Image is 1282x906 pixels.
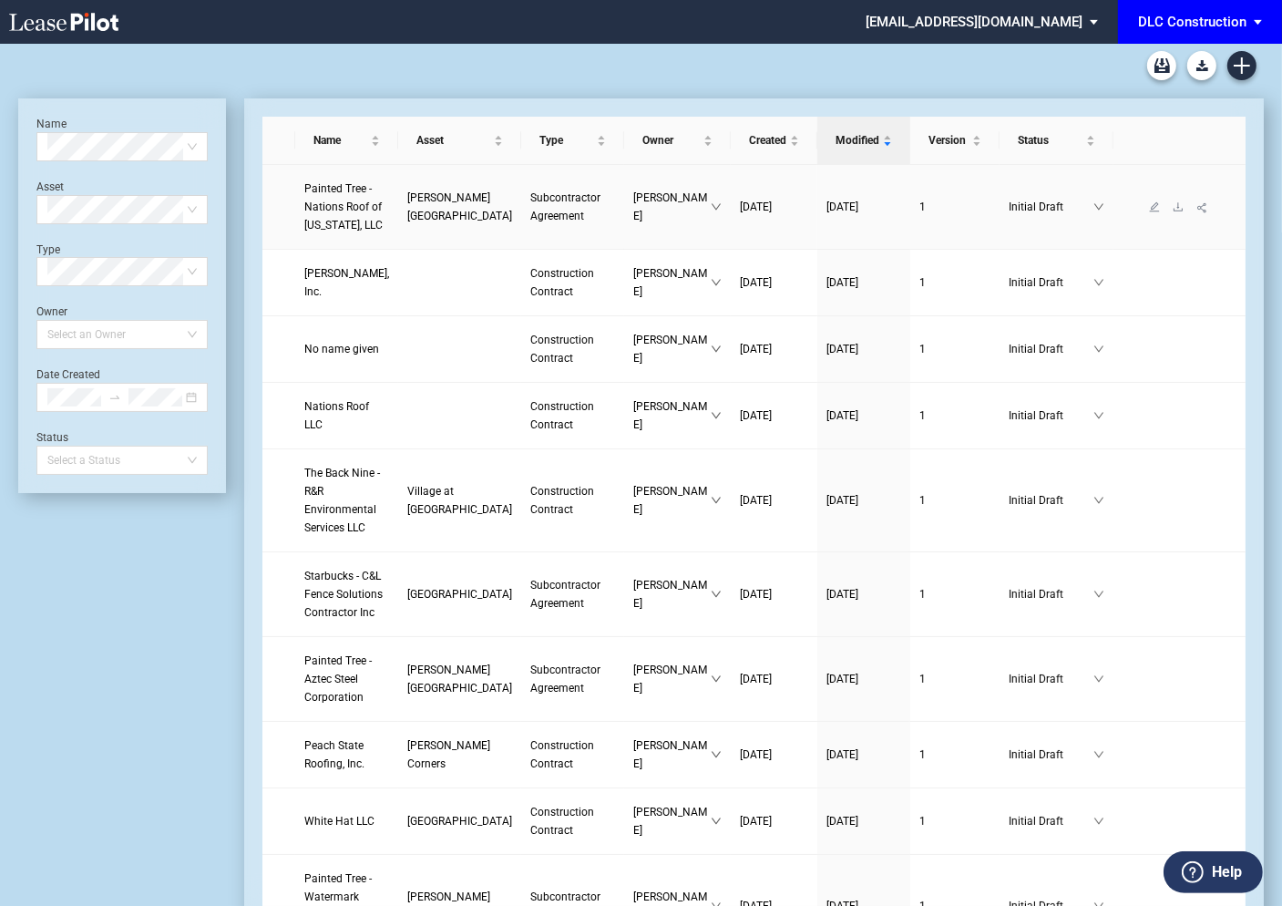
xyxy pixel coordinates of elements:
[642,131,700,149] span: Owner
[530,397,615,434] a: Construction Contract
[919,198,990,216] a: 1
[304,182,383,232] span: Painted Tree - Nations Roof of Ohio, LLC
[633,576,711,613] span: [PERSON_NAME]
[36,180,64,193] label: Asset
[919,340,990,358] a: 1
[304,654,372,704] span: Painted Tree - Aztec Steel Corporation
[1093,816,1104,827] span: down
[919,409,926,422] span: 1
[1147,51,1176,80] a: Archive
[624,117,731,165] th: Owner
[416,131,490,149] span: Asset
[826,588,858,601] span: [DATE]
[826,491,901,510] a: [DATE]
[740,494,772,507] span: [DATE]
[36,243,60,256] label: Type
[36,118,67,130] label: Name
[836,131,879,149] span: Modified
[407,191,512,222] span: Powell Center
[530,331,615,367] a: Construction Contract
[304,652,389,706] a: Painted Tree - Aztec Steel Corporation
[36,431,68,444] label: Status
[407,736,512,773] a: [PERSON_NAME] Corners
[1009,273,1093,292] span: Initial Draft
[740,491,808,510] a: [DATE]
[1009,491,1093,510] span: Initial Draft
[304,570,383,619] span: Starbucks - C&L Fence Solutions Contractor Inc
[740,748,772,761] span: [DATE]
[711,344,722,355] span: down
[304,400,369,431] span: Nations Roof LLC
[407,482,512,519] a: Village at [GEOGRAPHIC_DATA]
[711,277,722,288] span: down
[740,198,808,216] a: [DATE]
[633,331,711,367] span: [PERSON_NAME]
[1093,674,1104,685] span: down
[826,407,901,425] a: [DATE]
[731,117,817,165] th: Created
[304,467,380,534] span: The Back Nine - R&R Environmental Services LLC
[530,576,615,613] a: Subcontractor Agreement
[1018,131,1082,149] span: Status
[826,494,858,507] span: [DATE]
[826,748,858,761] span: [DATE]
[740,201,772,213] span: [DATE]
[530,482,615,519] a: Construction Contract
[1093,344,1104,355] span: down
[1093,201,1104,212] span: down
[1196,201,1209,214] span: share-alt
[740,588,772,601] span: [DATE]
[711,589,722,600] span: down
[633,397,711,434] span: [PERSON_NAME]
[1093,277,1104,288] span: down
[1093,410,1104,421] span: down
[826,409,858,422] span: [DATE]
[304,343,379,355] span: No name given
[633,264,711,301] span: [PERSON_NAME]
[919,812,990,830] a: 1
[740,670,808,688] a: [DATE]
[530,664,600,695] span: Subcontractor Agreement
[530,806,594,837] span: Construction Contract
[740,343,772,355] span: [DATE]
[1149,201,1160,212] span: edit
[1173,201,1184,212] span: download
[1182,51,1222,80] md-menu: Download Blank Form List
[1009,585,1093,603] span: Initial Draft
[910,117,1000,165] th: Version
[530,661,615,697] a: Subcontractor Agreement
[407,664,512,695] span: Powell Center
[1009,746,1093,764] span: Initial Draft
[304,464,389,537] a: The Back Nine - R&R Environmental Services LLC
[530,485,594,516] span: Construction Contract
[407,661,512,697] a: [PERSON_NAME][GEOGRAPHIC_DATA]
[740,276,772,289] span: [DATE]
[407,485,512,516] span: Village at Allen
[1009,340,1093,358] span: Initial Draft
[108,391,121,404] span: to
[530,191,600,222] span: Subcontractor Agreement
[530,739,594,770] span: Construction Contract
[826,340,901,358] a: [DATE]
[1227,51,1256,80] a: Create new document
[740,340,808,358] a: [DATE]
[633,482,711,519] span: [PERSON_NAME]
[633,736,711,773] span: [PERSON_NAME]
[919,407,990,425] a: 1
[108,391,121,404] span: swap-right
[1093,589,1104,600] span: down
[539,131,593,149] span: Type
[1009,670,1093,688] span: Initial Draft
[1093,495,1104,506] span: down
[407,812,512,830] a: [GEOGRAPHIC_DATA]
[919,343,926,355] span: 1
[740,812,808,830] a: [DATE]
[633,661,711,697] span: [PERSON_NAME]
[1000,117,1113,165] th: Status
[1212,860,1242,884] label: Help
[313,131,367,149] span: Name
[530,400,594,431] span: Construction Contract
[919,273,990,292] a: 1
[711,674,722,685] span: down
[1009,812,1093,830] span: Initial Draft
